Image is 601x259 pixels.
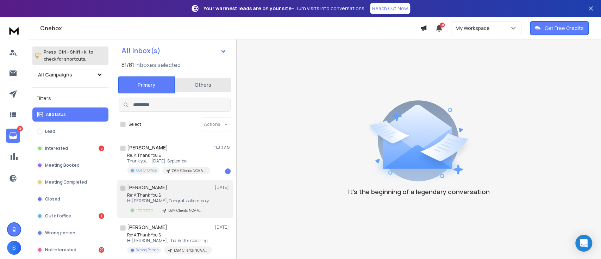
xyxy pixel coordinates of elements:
[45,213,71,219] p: Out of office
[214,145,231,150] p: 11:30 AM
[215,185,231,190] p: [DATE]
[99,146,104,151] div: 5
[32,124,108,138] button: Lead
[168,208,202,213] p: DSM Clients NCA Affiliate Program
[7,24,21,37] img: logo
[32,107,108,122] button: All Status
[32,158,108,172] button: Meeting Booked
[204,5,292,12] strong: Your warmest leads are on your site
[127,153,210,158] p: Re: A Thank You &
[545,25,584,32] p: Get Free Credits
[32,175,108,189] button: Meeting Completed
[127,198,212,204] p: Hi [PERSON_NAME], Congratulations on your
[32,209,108,223] button: Out of office1
[370,3,410,14] a: Reach Out Now
[45,247,76,253] p: Not Interested
[32,243,108,257] button: Not Interested22
[99,213,104,219] div: 1
[136,61,181,69] h3: Inboxes selected
[116,44,232,58] button: All Inbox(s)
[121,61,134,69] span: 81 / 81
[204,5,364,12] p: – Turn visits into conversations
[45,196,60,202] p: Closed
[32,192,108,206] button: Closed
[45,146,68,151] p: Interested
[136,247,158,253] p: Wrong Person
[32,226,108,240] button: Wrong person
[129,122,141,127] label: Select
[136,168,157,173] p: Out Of Office
[127,158,210,164] p: Thank you!!! [DATE], September
[45,162,80,168] p: Meeting Booked
[32,141,108,155] button: Interested5
[45,179,87,185] p: Meeting Completed
[32,68,108,82] button: All Campaigns
[440,23,445,27] span: 50
[225,168,231,174] div: 1
[127,224,167,231] h1: [PERSON_NAME]
[348,187,490,197] p: It’s the beginning of a legendary conversation
[7,241,21,255] button: S
[215,224,231,230] p: [DATE]
[118,76,175,93] button: Primary
[175,77,231,93] button: Others
[40,24,420,32] h1: Onebox
[530,21,589,35] button: Get Free Credits
[456,25,493,32] p: My Workspace
[575,235,592,252] div: Open Intercom Messenger
[99,247,104,253] div: 22
[372,5,408,12] p: Reach Out Now
[17,126,23,131] p: 28
[44,49,93,63] p: Press to check for shortcuts.
[6,129,20,143] a: 28
[174,248,208,253] p: DSM Clients NCA Affiliate Program
[45,230,75,236] p: Wrong person
[136,208,153,213] p: Interested
[57,48,87,56] span: Ctrl + Shift + k
[172,168,206,173] p: DSM Clients NCA Affiliate Program
[46,112,66,117] p: All Status
[32,93,108,103] h3: Filters
[38,71,72,78] h1: All Campaigns
[127,184,167,191] h1: [PERSON_NAME]
[127,144,168,151] h1: [PERSON_NAME]
[127,192,212,198] p: Re: A Thank You &
[45,129,55,134] p: Lead
[127,232,212,238] p: Re: A Thank You &
[121,47,161,54] h1: All Inbox(s)
[127,238,212,243] p: Hi [PERSON_NAME], Thanks for reaching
